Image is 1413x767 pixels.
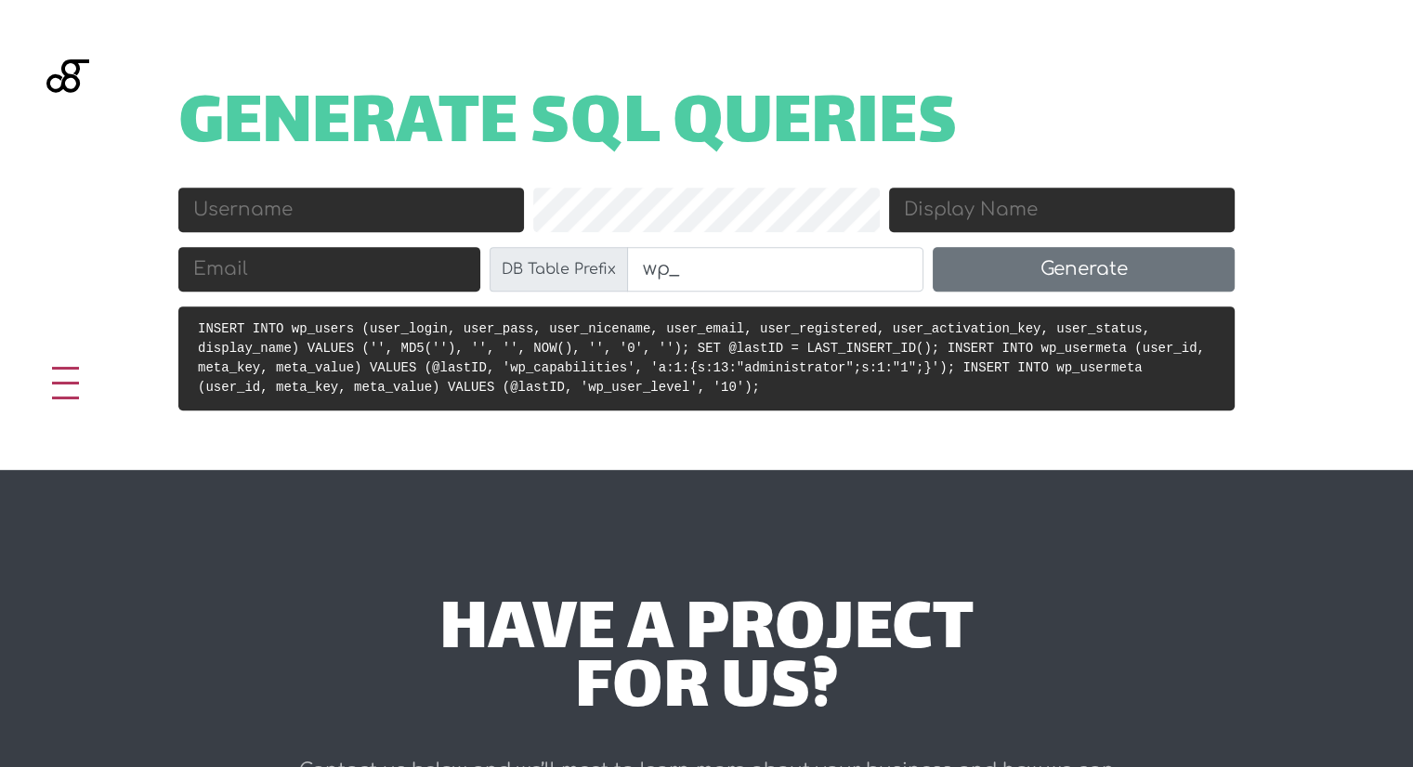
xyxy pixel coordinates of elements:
[178,97,958,155] span: Generate SQL Queries
[933,247,1235,292] button: Generate
[178,188,524,232] input: Username
[275,604,1138,720] div: have a project for us?
[46,59,89,199] img: Blackgate
[627,247,924,292] input: wp_
[490,247,628,292] label: DB Table Prefix
[178,247,480,292] input: Email
[198,321,1205,395] code: INSERT INTO wp_users (user_login, user_pass, user_nicename, user_email, user_registered, user_act...
[889,188,1235,232] input: Display Name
